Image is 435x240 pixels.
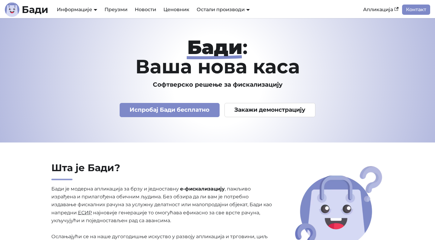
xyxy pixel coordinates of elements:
[101,5,131,15] a: Преузми
[57,7,97,12] a: Информације
[23,37,412,76] h1: : Ваша нова каса
[22,5,48,14] b: Бади
[224,103,316,117] a: Закажи демонстрацију
[131,5,160,15] a: Новости
[180,186,225,192] strong: е-фискализацију
[5,2,19,17] img: Лого
[51,162,274,180] h2: Шта је Бади?
[78,210,92,216] abbr: Електронски систем за издавање рачуна
[23,81,412,88] h3: Софтверско решење за фискализацију
[160,5,193,15] a: Ценовник
[197,7,250,12] a: Остали производи
[402,5,430,15] a: Контакт
[5,2,48,17] a: ЛогоБади
[187,35,243,59] strong: Бади
[359,5,402,15] a: Апликација
[120,103,220,117] a: Испробај Бади бесплатно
